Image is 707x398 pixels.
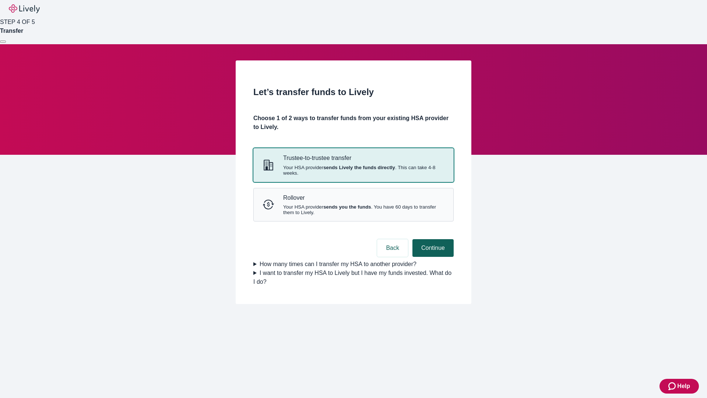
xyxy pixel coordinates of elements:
[263,199,274,210] svg: Rollover
[283,154,444,161] p: Trustee-to-trustee transfer
[254,188,453,221] button: RolloverRolloverYour HSA providersends you the funds. You have 60 days to transfer them to Lively.
[377,239,408,257] button: Back
[263,159,274,171] svg: Trustee-to-trustee
[253,114,454,132] h4: Choose 1 of 2 ways to transfer funds from your existing HSA provider to Lively.
[659,379,699,394] button: Zendesk support iconHelp
[283,194,444,201] p: Rollover
[253,269,454,286] summary: I want to transfer my HSA to Lively but I have my funds invested. What do I do?
[412,239,454,257] button: Continue
[253,85,454,99] h2: Let’s transfer funds to Lively
[283,165,444,176] span: Your HSA provider . This can take 4-8 weeks.
[283,204,444,215] span: Your HSA provider . You have 60 days to transfer them to Lively.
[254,149,453,181] button: Trustee-to-trusteeTrustee-to-trustee transferYour HSA providersends Lively the funds directly. Th...
[323,165,395,170] strong: sends Lively the funds directly
[9,4,40,13] img: Lively
[668,382,677,391] svg: Zendesk support icon
[253,260,454,269] summary: How many times can I transfer my HSA to another provider?
[323,204,371,210] strong: sends you the funds
[677,382,690,391] span: Help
